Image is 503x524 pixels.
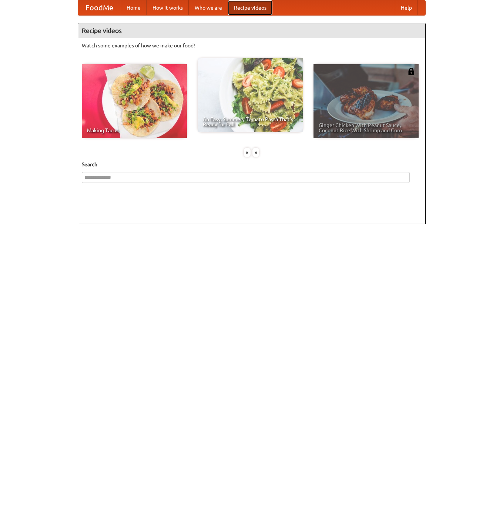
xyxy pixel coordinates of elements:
div: » [252,148,259,157]
img: 483408.png [408,68,415,75]
a: How it works [147,0,189,15]
a: An Easy, Summery Tomato Pasta That's Ready for Fall [198,58,303,132]
div: « [244,148,251,157]
a: Home [121,0,147,15]
a: Recipe videos [228,0,272,15]
a: Making Tacos [82,64,187,138]
a: Who we are [189,0,228,15]
p: Watch some examples of how we make our food! [82,42,422,49]
h5: Search [82,161,422,168]
span: Making Tacos [87,128,182,133]
a: Help [395,0,418,15]
h4: Recipe videos [78,23,425,38]
span: An Easy, Summery Tomato Pasta That's Ready for Fall [203,117,298,127]
a: FoodMe [78,0,121,15]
